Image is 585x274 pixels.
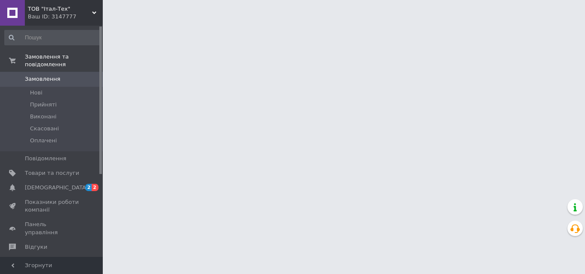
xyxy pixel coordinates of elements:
input: Пошук [4,30,101,45]
span: Панель управління [25,221,79,236]
span: Замовлення та повідомлення [25,53,103,68]
span: Нові [30,89,42,97]
span: Товари та послуги [25,169,79,177]
span: Прийняті [30,101,57,109]
span: Скасовані [30,125,59,133]
span: 2 [92,184,98,191]
span: Відгуки [25,243,47,251]
span: Оплачені [30,137,57,144]
span: 2 [85,184,92,191]
span: Виконані [30,113,57,121]
span: Замовлення [25,75,60,83]
span: Показники роботи компанії [25,198,79,214]
span: ТОВ "Італ-Тех" [28,5,92,13]
div: Ваш ID: 3147777 [28,13,103,21]
span: [DEMOGRAPHIC_DATA] [25,184,88,192]
span: Повідомлення [25,155,66,162]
